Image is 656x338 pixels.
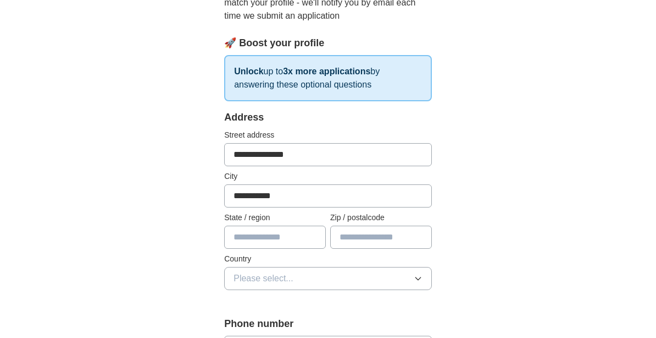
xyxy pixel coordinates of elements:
[234,67,263,76] strong: Unlock
[234,272,293,285] span: Please select...
[224,55,432,101] p: up to by answering these optional questions
[224,212,326,223] label: State / region
[224,171,432,182] label: City
[224,253,432,265] label: Country
[224,317,432,331] label: Phone number
[224,267,432,290] button: Please select...
[224,110,432,125] div: Address
[224,129,432,141] label: Street address
[330,212,432,223] label: Zip / postalcode
[283,67,370,76] strong: 3x more applications
[224,36,432,51] div: 🚀 Boost your profile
